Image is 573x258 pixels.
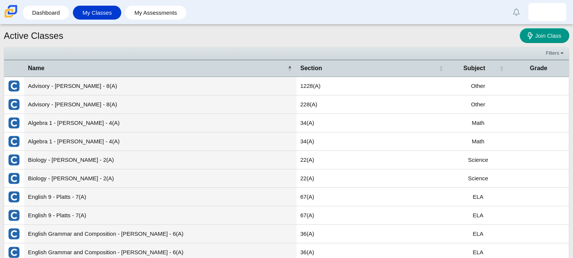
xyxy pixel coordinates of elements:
[24,77,297,95] td: Advisory - [PERSON_NAME] - 8(A)
[8,154,20,166] img: External class connected through Clever
[448,77,508,95] td: Other
[508,4,525,20] a: Alerts
[3,3,19,19] img: Carmen School of Science & Technology
[448,114,508,132] td: Math
[77,6,117,20] a: My Classes
[8,172,20,184] img: External class connected through Clever
[297,95,448,114] td: 228(A)
[297,114,448,132] td: 34(A)
[26,6,65,20] a: Dashboard
[530,65,547,71] span: Grade
[8,98,20,111] img: External class connected through Clever
[28,65,45,71] span: Name
[24,151,297,169] td: Biology - [PERSON_NAME] - 2(A)
[544,49,567,57] a: Filters
[8,191,20,203] img: External class connected through Clever
[297,206,448,225] td: 67(A)
[448,169,508,188] td: Science
[8,135,20,147] img: External class connected through Clever
[4,29,63,42] h1: Active Classes
[528,3,566,21] a: bryson.gillespie.xJWiiS
[535,32,561,39] span: Join Class
[439,60,443,76] span: Section : Activate to sort
[297,132,448,151] td: 34(A)
[297,169,448,188] td: 22(A)
[24,206,297,225] td: English 9 - Platts - 7(A)
[448,151,508,169] td: Science
[297,77,448,95] td: 1228(A)
[448,206,508,225] td: ELA
[8,209,20,221] img: External class connected through Clever
[3,14,19,20] a: Carmen School of Science & Technology
[448,225,508,243] td: ELA
[297,188,448,206] td: 67(A)
[24,114,297,132] td: Algebra 1 - [PERSON_NAME] - 4(A)
[448,132,508,151] td: Math
[541,6,553,18] img: bryson.gillespie.xJWiiS
[8,80,20,92] img: External class connected through Clever
[24,95,297,114] td: Advisory - [PERSON_NAME] - 8(A)
[297,151,448,169] td: 22(A)
[24,188,297,206] td: English 9 - Platts - 7(A)
[24,132,297,151] td: Algebra 1 - [PERSON_NAME] - 4(A)
[297,225,448,243] td: 36(A)
[24,225,297,243] td: English Grammar and Composition - [PERSON_NAME] - 6(A)
[8,228,20,240] img: External class connected through Clever
[300,65,322,71] span: Section
[499,60,504,76] span: Subject : Activate to sort
[287,60,292,76] span: Name : Activate to invert sorting
[129,6,183,20] a: My Assessments
[448,95,508,114] td: Other
[463,65,485,71] span: Subject
[8,117,20,129] img: External class connected through Clever
[24,169,297,188] td: Biology - [PERSON_NAME] - 2(A)
[448,188,508,206] td: ELA
[520,28,569,43] a: Join Class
